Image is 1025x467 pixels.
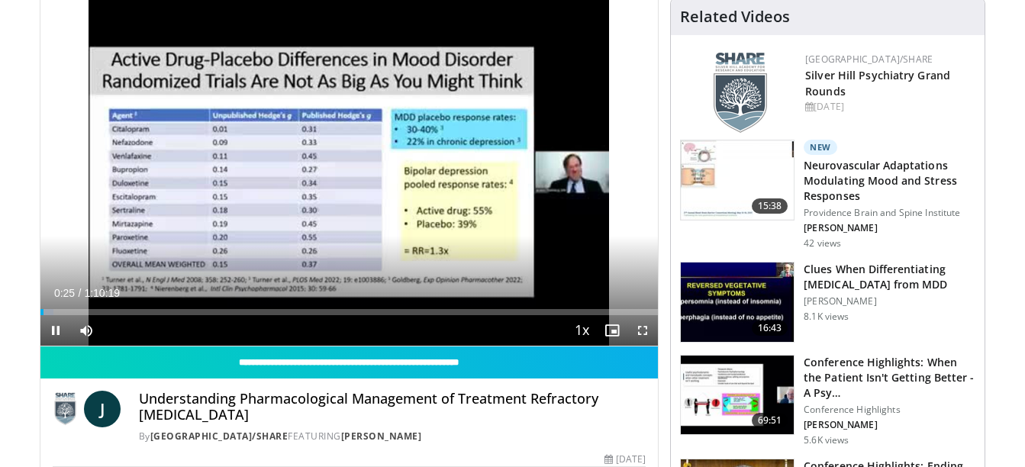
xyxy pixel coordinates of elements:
button: Fullscreen [627,315,658,346]
button: Pause [40,315,71,346]
p: 42 views [804,237,841,250]
p: [PERSON_NAME] [804,419,975,431]
img: Silver Hill Hospital/SHARE [53,391,78,427]
span: 69:51 [752,413,788,428]
a: J [84,391,121,427]
img: f8aaeb6d-318f-4fcf-bd1d-54ce21f29e87.png.150x105_q85_autocrop_double_scale_upscale_version-0.2.png [714,53,767,133]
a: [PERSON_NAME] [341,430,422,443]
span: 16:43 [752,320,788,336]
a: 15:38 New Neurovascular Adaptations Modulating Mood and Stress Responses Providence Brain and Spi... [680,140,975,250]
p: Conference Highlights [804,404,975,416]
a: Silver Hill Psychiatry Grand Rounds [805,68,950,98]
h3: Clues When Differentiating [MEDICAL_DATA] from MDD [804,262,975,292]
img: 4362ec9e-0993-4580-bfd4-8e18d57e1d49.150x105_q85_crop-smart_upscale.jpg [681,356,794,435]
span: / [79,287,82,299]
h4: Understanding Pharmacological Management of Treatment Refractory [MEDICAL_DATA] [139,391,646,424]
span: 15:38 [752,198,788,214]
p: 5.6K views [804,434,849,446]
a: [GEOGRAPHIC_DATA]/SHARE [805,53,933,66]
div: By FEATURING [139,430,646,443]
button: Playback Rate [566,315,597,346]
p: New [804,140,837,155]
span: 0:25 [54,287,75,299]
button: Enable picture-in-picture mode [597,315,627,346]
div: Progress Bar [40,309,659,315]
button: Mute [71,315,102,346]
span: 1:10:19 [84,287,120,299]
img: a6520382-d332-4ed3-9891-ee688fa49237.150x105_q85_crop-smart_upscale.jpg [681,262,794,342]
h3: Conference Highlights: When the Patient Isn't Getting Better - A Psy… [804,355,975,401]
div: [DATE] [604,453,646,466]
a: [GEOGRAPHIC_DATA]/SHARE [150,430,288,443]
h3: Neurovascular Adaptations Modulating Mood and Stress Responses [804,158,975,204]
p: [PERSON_NAME] [804,295,975,308]
a: 69:51 Conference Highlights: When the Patient Isn't Getting Better - A Psy… Conference Highlights... [680,355,975,446]
div: [DATE] [805,100,972,114]
img: 4562edde-ec7e-4758-8328-0659f7ef333d.150x105_q85_crop-smart_upscale.jpg [681,140,794,220]
h4: Related Videos [680,8,790,26]
p: Providence Brain and Spine Institute [804,207,975,219]
p: [PERSON_NAME] [804,222,975,234]
p: 8.1K views [804,311,849,323]
a: 16:43 Clues When Differentiating [MEDICAL_DATA] from MDD [PERSON_NAME] 8.1K views [680,262,975,343]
